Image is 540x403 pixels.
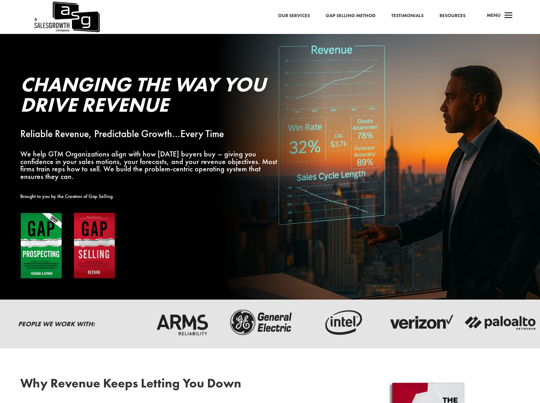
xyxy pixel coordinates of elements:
span: Menu [487,12,501,18]
p: Reliable Revenue, Predictable Growth…Every Time [20,130,278,138]
span: a [502,10,515,22]
p: We help GTM Organizations align with how [DATE] buyers buy – giving you confidence in your sales ... [20,150,278,180]
img: verizon-logo-dark [384,308,458,337]
img: palato-networks-logo-dark [464,308,537,337]
h2: Why Revenue Keeps Letting You Down [20,377,309,393]
a: Testimonials [391,12,424,20]
img: arms-reliability-logo-dark [146,308,219,337]
h2: Changing the Way You Drive Revenue [20,74,278,118]
a: Gap Selling Method [326,12,375,20]
a: Resources [439,12,465,20]
img: ge-logo-dark [225,308,298,337]
img: Gap Books [20,212,115,279]
a: Our Services [278,12,310,20]
img: intel-logo-dark [305,308,378,337]
p: Brought to you by the Creators of Gap Selling [20,193,278,200]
